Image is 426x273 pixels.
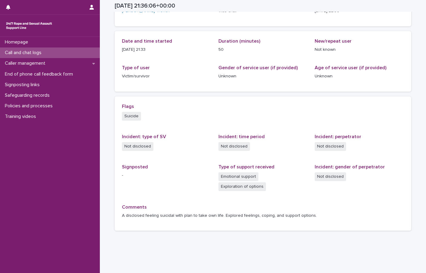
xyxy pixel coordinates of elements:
[122,172,211,179] p: -
[122,73,211,80] p: Victim/survivor
[2,71,78,77] p: End of phone call feedback form
[122,205,147,210] span: Comments
[122,164,148,169] span: Signposted
[115,2,175,9] h2: [DATE] 21:36:06+00:00
[315,39,352,44] span: New/repeat user
[122,142,153,151] span: Not disclosed
[218,142,250,151] span: Not disclosed
[2,82,44,88] p: Signposting links
[315,134,361,139] span: Incident: perpetrator
[315,142,346,151] span: Not disclosed
[315,164,385,169] span: Incident: gender of perpetrator
[122,39,172,44] span: Date and time started
[315,73,404,80] p: Unknown
[122,213,404,219] p: A disclosed feeling suicidal with plan to take own life. Explored feelings, coping, and support o...
[218,182,266,191] span: Exploration of options
[218,39,260,44] span: Duration (minutes)
[2,50,46,56] p: Call and chat logs
[122,65,150,70] span: Type of user
[122,104,134,109] span: Flags
[5,20,53,32] img: rhQMoQhaT3yELyF149Cw
[2,39,33,45] p: Homepage
[218,172,258,181] span: Emotional support
[218,164,274,169] span: Type of support received
[2,114,41,119] p: Training videos
[315,172,346,181] span: Not disclosed
[2,103,57,109] p: Policies and processes
[122,112,141,121] span: Suicide
[315,47,404,53] p: Not known
[122,47,211,53] p: [DATE] 21:33
[218,73,308,80] p: Unknown
[218,134,265,139] span: Incident: time period
[122,134,166,139] span: Incident: type of SV
[218,47,308,53] p: 50
[2,93,54,98] p: Safeguarding records
[218,65,298,70] span: Gender of service user (if provided)
[2,60,50,66] p: Caller management
[315,65,386,70] span: Age of service user (if provided)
